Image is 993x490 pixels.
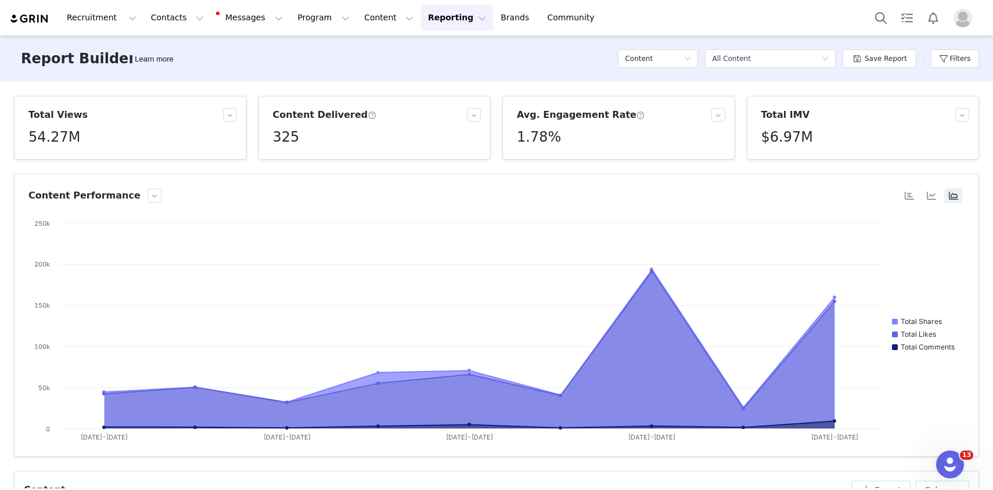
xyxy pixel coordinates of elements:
[34,343,50,351] text: 100k
[421,5,493,31] button: Reporting
[684,55,691,63] i: icon: down
[843,49,916,68] button: Save Report
[211,5,290,31] button: Messages
[822,55,829,63] i: icon: down
[81,433,128,441] text: [DATE]-[DATE]
[761,127,813,147] h5: $6.97M
[28,127,80,147] h5: 54.27M
[517,127,561,147] h5: 1.78%
[712,50,750,67] div: All Content
[132,53,175,65] div: Tooltip anchor
[446,433,493,441] text: [DATE]-[DATE]
[947,9,984,27] button: Profile
[34,301,50,309] text: 150k
[901,343,955,351] text: Total Comments
[60,5,143,31] button: Recruitment
[28,108,88,122] h3: Total Views
[273,108,377,122] h3: Content Delivered
[144,5,211,31] button: Contacts
[21,48,135,69] h3: Report Builder
[28,189,141,203] h3: Content Performance
[357,5,420,31] button: Content
[811,433,858,441] text: [DATE]-[DATE]
[920,5,946,31] button: Notifications
[625,50,653,67] h5: Content
[960,451,973,460] span: 13
[628,433,675,441] text: [DATE]-[DATE]
[901,317,942,326] text: Total Shares
[34,260,50,268] text: 200k
[868,5,894,31] button: Search
[517,108,645,122] h3: Avg. Engagement Rate
[264,433,311,441] text: [DATE]-[DATE]
[273,127,300,147] h5: 325
[901,330,936,338] text: Total Likes
[9,13,50,24] img: grin logo
[541,5,607,31] a: Community
[936,451,964,478] iframe: Intercom live chat
[290,5,357,31] button: Program
[38,384,50,392] text: 50k
[894,5,920,31] a: Tasks
[494,5,539,31] a: Brands
[34,219,50,228] text: 250k
[46,425,50,433] text: 0
[761,108,810,122] h3: Total IMV
[954,9,972,27] img: placeholder-profile.jpg
[931,49,979,68] button: Filters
